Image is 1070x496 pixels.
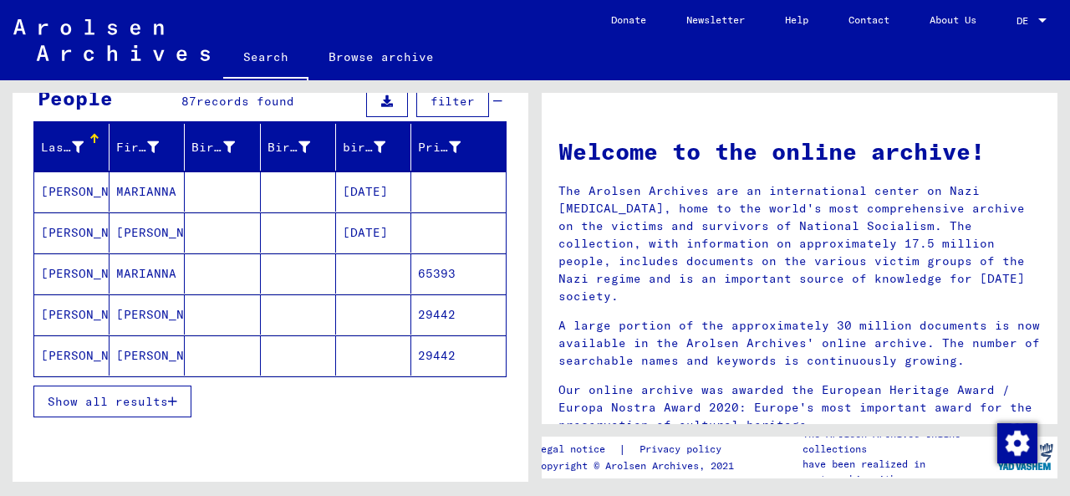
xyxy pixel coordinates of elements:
[619,442,626,457] font: |
[997,423,1037,463] img: Change consent
[116,134,184,161] div: First name
[261,124,336,171] mat-header-cell: Birth
[558,136,985,166] font: Welcome to the online archive!
[41,348,139,363] font: [PERSON_NAME]
[535,441,619,458] a: Legal notice
[41,184,139,199] font: [PERSON_NAME]
[418,348,456,363] font: 29442
[418,134,486,161] div: Prisoner #
[41,140,109,155] font: Last name
[191,140,267,155] font: Birth name
[267,140,305,155] font: Birth
[116,184,176,199] font: MARIANNA
[626,441,741,458] a: Privacy policy
[34,124,110,171] mat-header-cell: Last name
[785,13,808,26] font: Help
[243,49,288,64] font: Search
[116,348,214,363] font: [PERSON_NAME]
[181,94,196,109] font: 87
[343,134,410,161] div: birth date
[418,266,456,281] font: 65393
[329,49,434,64] font: Browse archive
[196,94,294,109] font: records found
[431,94,475,109] font: filter
[41,307,139,322] font: [PERSON_NAME]
[558,382,1032,432] font: Our online archive was awarded the European Heritage Award / Europa Nostra Award 2020: Europe's m...
[686,13,745,26] font: Newsletter
[802,458,925,485] font: have been realized in partnership with
[191,134,259,161] div: Birth name
[1016,14,1028,27] font: DE
[343,225,388,240] font: [DATE]
[930,13,976,26] font: About Us
[308,37,454,77] a: Browse archive
[41,225,139,240] font: [PERSON_NAME]
[535,459,734,472] font: Copyright © Arolsen Archives, 2021
[418,307,456,322] font: 29442
[48,394,168,409] font: Show all results
[41,266,139,281] font: [PERSON_NAME]
[41,134,109,161] div: Last name
[535,442,605,455] font: Legal notice
[116,307,214,322] font: [PERSON_NAME]
[848,13,889,26] font: Contact
[611,13,646,26] font: Donate
[639,442,721,455] font: Privacy policy
[994,436,1057,478] img: yv_logo.png
[116,140,191,155] font: First name
[38,85,113,110] font: People
[116,225,214,240] font: [PERSON_NAME]
[116,266,176,281] font: MARIANNA
[418,140,493,155] font: Prisoner #
[558,318,1040,368] font: A large portion of the approximately 30 million documents is now available in the Arolsen Archive...
[411,124,506,171] mat-header-cell: Prisoner #
[343,140,418,155] font: birth date
[336,124,411,171] mat-header-cell: birth date
[416,85,489,117] button: filter
[33,386,191,417] button: Show all results
[267,134,335,161] div: Birth
[343,184,388,199] font: [DATE]
[185,124,260,171] mat-header-cell: Birth name
[223,37,308,80] a: Search
[13,19,210,61] img: Arolsen_neg.svg
[558,183,1025,304] font: The Arolsen Archives are an international center on Nazi [MEDICAL_DATA], home to the world's most...
[110,124,185,171] mat-header-cell: First name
